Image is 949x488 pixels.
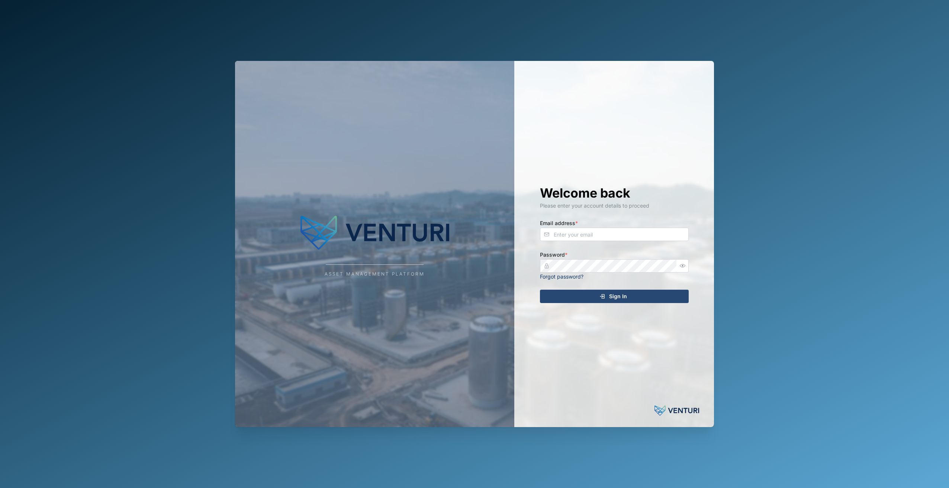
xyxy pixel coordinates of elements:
[540,228,689,241] input: Enter your email
[540,185,689,201] h1: Welcome back
[609,290,627,303] span: Sign In
[300,210,449,255] img: Company Logo
[325,271,425,278] div: Asset Management Platform
[540,273,583,280] a: Forgot password?
[540,219,578,227] label: Email address
[654,403,699,418] img: Powered by: Venturi
[540,251,567,259] label: Password
[540,290,689,303] button: Sign In
[540,202,689,210] div: Please enter your account details to proceed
